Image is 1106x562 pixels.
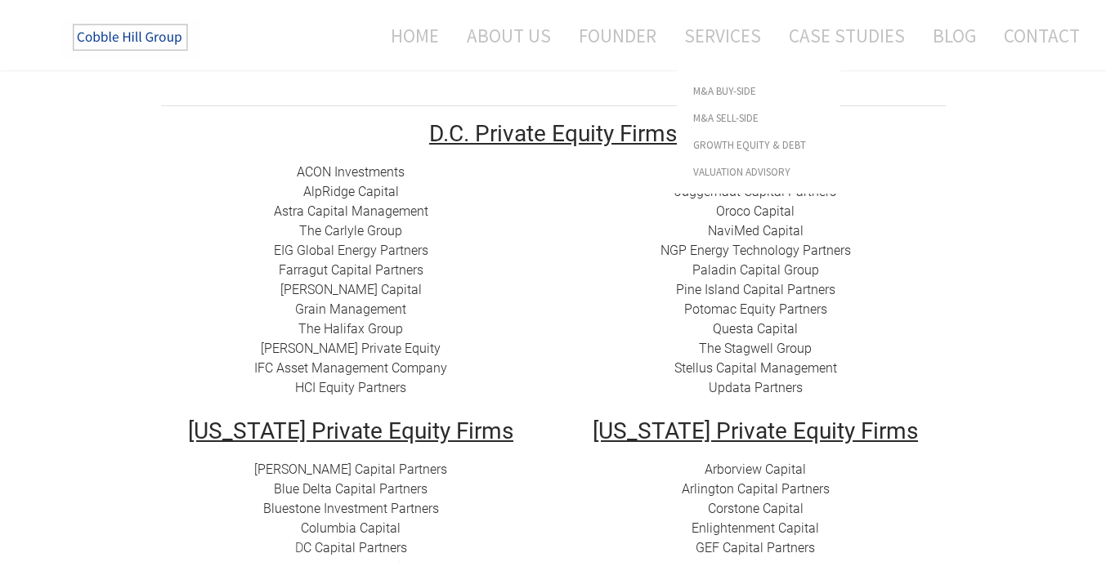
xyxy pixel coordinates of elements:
[274,203,428,219] a: ​Astra Capital Management
[62,17,201,58] img: The Cobble Hill Group LLC
[676,282,835,297] a: Pine Island Capital Partners
[708,223,804,239] a: NaviMed Capital
[660,243,851,258] a: NGP Energy Technology Partners
[674,360,837,376] a: Stellus Capital Management
[280,282,422,297] a: ​[PERSON_NAME] Capital
[699,341,812,356] a: The Stagwell Group
[274,243,428,258] a: EIG Global Energy Partners
[992,14,1080,57] a: Contact
[713,321,798,337] a: Questa Capital
[693,140,824,150] span: Growth Equity & Debt
[261,341,441,356] a: [PERSON_NAME] Private Equity​
[188,417,513,444] u: [US_STATE] Private Equity Firms
[692,262,819,278] a: Paladin Capital Group
[298,321,403,337] a: The Halifax Group
[696,540,815,555] a: GEF Capital Partners
[303,540,407,555] a: C Capital Partners
[301,520,401,536] a: Columbia Capital
[279,262,423,278] a: Farragut Capital Partners
[297,164,405,180] a: ACON Investments
[274,481,428,497] a: Blue Delta Capital Partners
[161,163,541,398] div: ​​ ​​​
[677,78,840,105] a: M&A Buy-Side
[693,167,824,177] span: Valuation Advisory
[693,113,824,123] span: M&A Sell-Side
[593,417,918,444] u: [US_STATE] Private Equity Firms
[672,14,773,57] a: Services
[674,184,836,199] a: Juggernaut Capital Partners
[366,14,451,57] a: Home
[693,86,824,96] span: M&A Buy-Side
[677,105,840,132] a: M&A Sell-Side
[777,14,917,57] a: Case Studies
[708,501,804,516] a: Corstone Capital
[295,380,406,395] a: HCI Equity Partners
[920,14,988,57] a: Blog
[677,158,840,185] a: Valuation Advisory
[716,203,795,219] a: Oroco Capital
[705,462,806,477] a: Arborview Capital
[303,184,399,199] a: ​AlpRidge Capital
[692,520,819,536] a: ​Enlightenment Capital
[677,132,840,158] a: Growth Equity & Debt
[263,501,439,516] a: ​Bluestone Investment Partners
[429,120,677,147] u: D.C. Private Equity Firms
[254,462,447,477] a: [PERSON_NAME] Capital Partners
[709,380,803,395] a: Updata Partners
[299,223,402,239] a: The Carlyle Group
[566,14,669,57] a: Founder
[254,360,447,376] a: IFC Asset Management Company
[454,14,563,57] a: About Us
[684,301,827,317] a: ​Potomac Equity Partners
[295,301,406,317] a: Grain Management
[682,481,830,497] a: Arlington Capital Partners​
